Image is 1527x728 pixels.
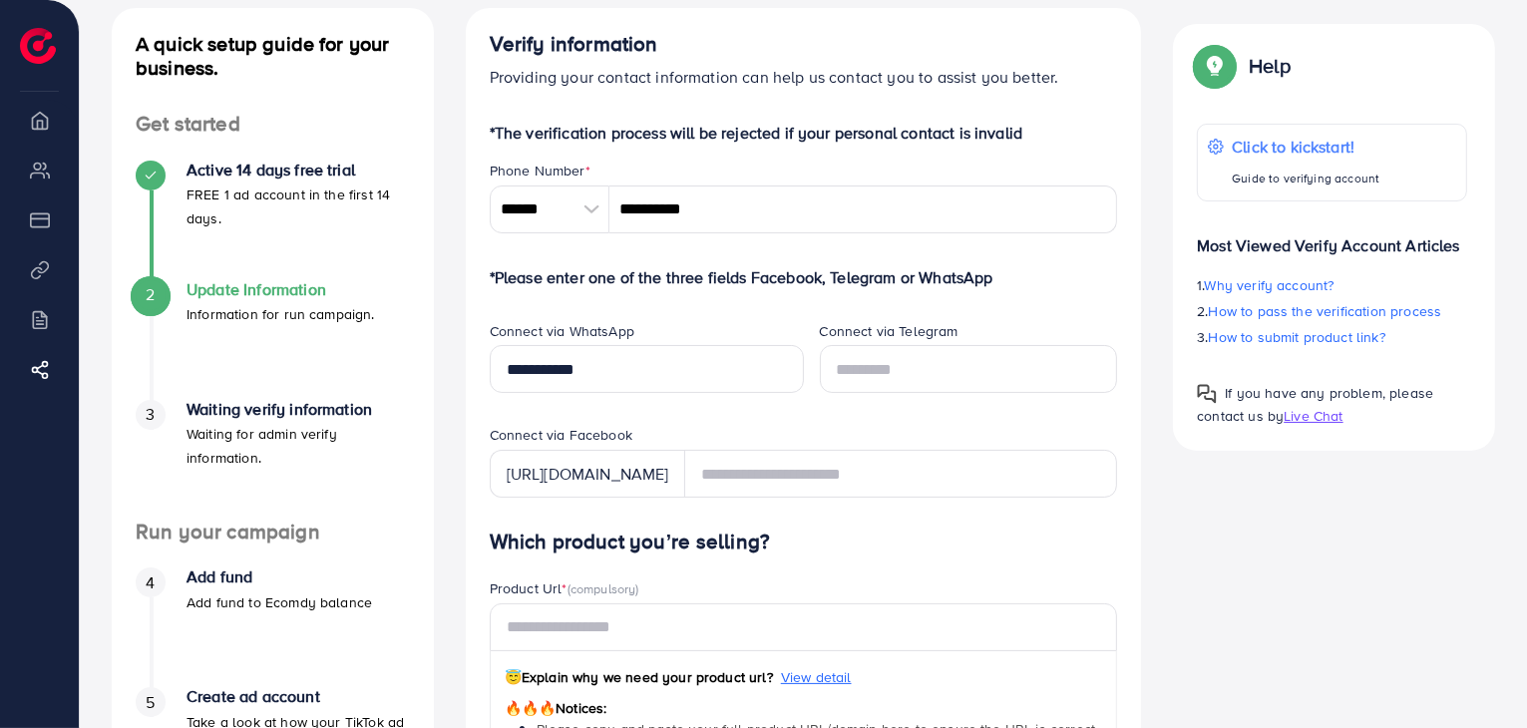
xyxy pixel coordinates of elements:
[490,65,1118,89] p: Providing your contact information can help us contact you to assist you better.
[1284,406,1342,426] span: Live Chat
[187,567,372,586] h4: Add fund
[1197,273,1467,297] p: 1.
[1209,327,1385,347] span: How to submit product link?
[187,302,375,326] p: Information for run campaign.
[187,400,410,419] h4: Waiting verify information
[187,161,410,180] h4: Active 14 days free trial
[1249,54,1291,78] p: Help
[505,667,773,687] span: Explain why we need your product url?
[490,321,634,341] label: Connect via WhatsApp
[146,691,155,714] span: 5
[112,280,434,400] li: Update Information
[1232,135,1379,159] p: Click to kickstart!
[505,667,522,687] span: 😇
[1197,383,1433,426] span: If you have any problem, please contact us by
[490,265,1118,289] p: *Please enter one of the three fields Facebook, Telegram or WhatsApp
[490,450,685,498] div: [URL][DOMAIN_NAME]
[20,28,56,64] img: logo
[146,283,155,306] span: 2
[1197,325,1467,349] p: 3.
[112,32,434,80] h4: A quick setup guide for your business.
[112,400,434,520] li: Waiting verify information
[1232,167,1379,190] p: Guide to verifying account
[1197,48,1233,84] img: Popup guide
[187,280,375,299] h4: Update Information
[112,567,434,687] li: Add fund
[112,161,434,280] li: Active 14 days free trial
[490,530,1118,554] h4: Which product you’re selling?
[490,161,590,181] label: Phone Number
[1442,638,1512,713] iframe: Chat
[781,667,852,687] span: View detail
[1209,301,1442,321] span: How to pass the verification process
[1197,217,1467,257] p: Most Viewed Verify Account Articles
[490,32,1118,57] h4: Verify information
[146,403,155,426] span: 3
[112,520,434,545] h4: Run your campaign
[1205,275,1335,295] span: Why verify account?
[187,590,372,614] p: Add fund to Ecomdy balance
[112,112,434,137] h4: Get started
[490,121,1118,145] p: *The verification process will be rejected if your personal contact is invalid
[490,425,632,445] label: Connect via Facebook
[187,182,410,230] p: FREE 1 ad account in the first 14 days.
[1197,384,1217,404] img: Popup guide
[490,578,639,598] label: Product Url
[505,698,607,718] span: Notices:
[146,571,155,594] span: 4
[568,579,639,597] span: (compulsory)
[505,698,556,718] span: 🔥🔥🔥
[1197,299,1467,323] p: 2.
[187,422,410,470] p: Waiting for admin verify information.
[820,321,958,341] label: Connect via Telegram
[187,687,410,706] h4: Create ad account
